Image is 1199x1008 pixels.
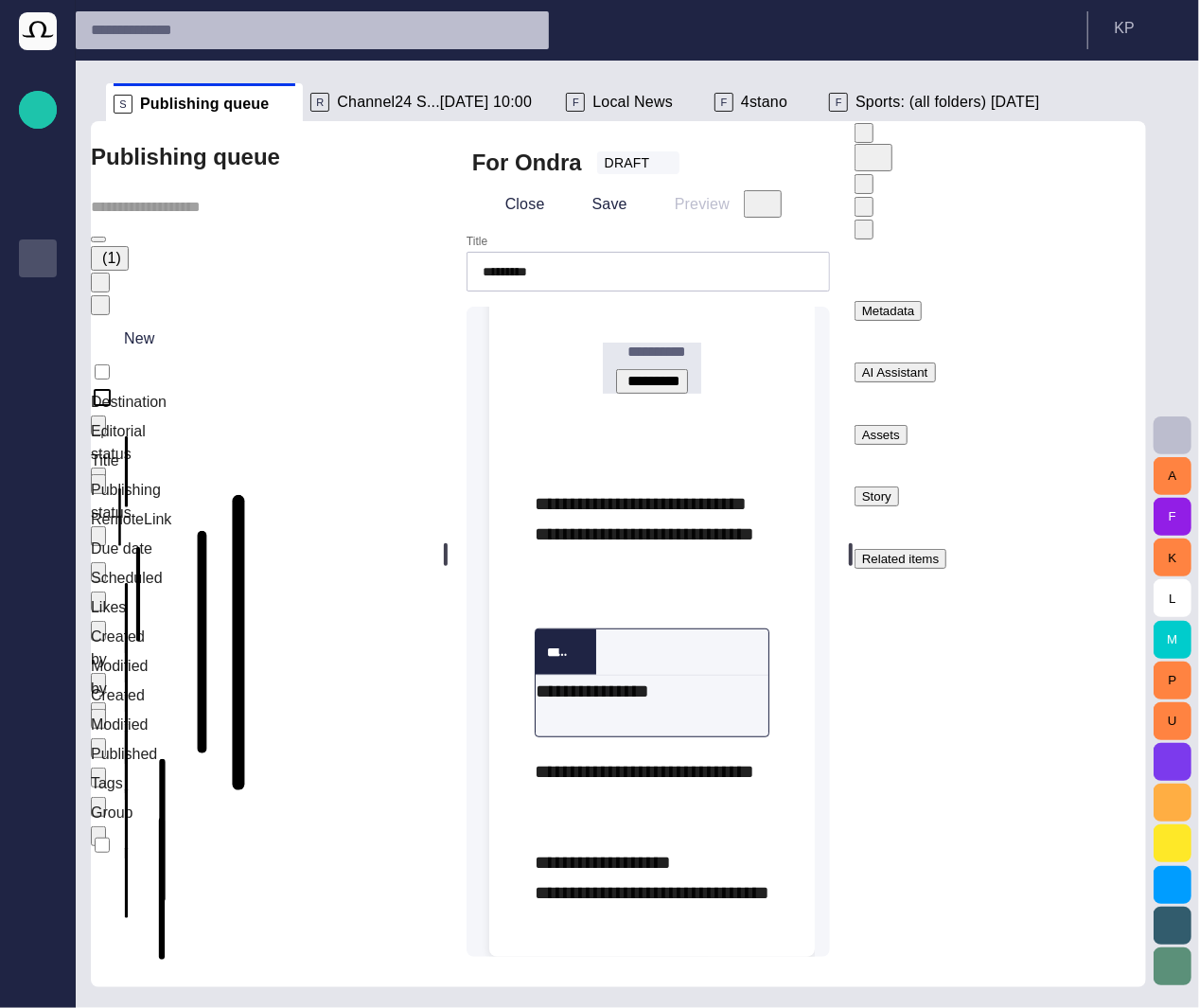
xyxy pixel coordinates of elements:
span: Social Media [26,512,49,535]
p: Media [26,323,49,342]
button: Sort [91,416,106,435]
div: Media-test with filter [19,391,57,429]
span: Administration [26,361,49,383]
div: Publishing status [91,479,185,524]
p: Media-test with filter [26,398,49,417]
div: RChannel24 S...[DATE] 10:00 [303,83,558,121]
p: F [566,93,585,112]
div: Group [91,802,162,824]
p: F [829,93,848,112]
div: Created [91,684,162,707]
p: Publishing queue [26,247,49,266]
div: Scheduled [91,567,162,590]
p: Publishing queue KKK [26,285,49,304]
button: Sort [91,474,106,494]
button: A [1154,457,1191,495]
span: Assets [862,428,900,442]
button: P [1154,662,1191,699]
span: Channel24 S...[DATE] 10:00 [337,93,532,112]
img: Octopus News Room [19,12,57,50]
p: [PERSON_NAME]'s media (playout) [26,436,49,455]
p: Rundowns [26,171,49,190]
span: Local News [592,93,673,112]
input: Select row [95,834,110,857]
span: Related items [862,552,940,566]
button: Sort [91,797,106,817]
span: Media [26,323,49,345]
p: Octopus [26,663,49,682]
p: S [114,95,132,114]
div: SPublishing queue [106,83,303,121]
button: KP [1100,11,1188,45]
p: Editorial Admin [26,550,49,569]
label: Title [467,234,487,250]
button: DRAFT [597,151,680,174]
p: R [310,93,329,112]
button: Close [472,187,552,221]
h2: Publishing queue [91,140,442,174]
div: Destination [91,391,162,414]
ul: main menu [19,164,57,694]
span: [PERSON_NAME]'s media (playout) [26,436,49,459]
button: L [1154,579,1191,617]
button: Related items [855,549,947,569]
button: Save [559,187,634,221]
span: DRAFT [605,153,650,172]
button: M [1154,621,1191,659]
button: AI Assistant [855,363,936,382]
span: Editorial Admin [26,550,49,573]
p: [URL][DOMAIN_NAME] [26,588,49,607]
p: Story folders [26,209,49,228]
div: Likes [91,596,162,619]
h2: For Ondra [472,148,582,178]
button: Story [855,486,899,506]
span: Publishing queue KKK [26,285,49,308]
span: 4stano [741,93,787,112]
div: Editorial status [91,420,149,466]
p: F [714,93,733,112]
button: F [1154,498,1191,536]
div: Title [91,450,386,472]
div: [PERSON_NAME]'s media (playout) [19,429,57,467]
button: Sort [91,768,106,787]
button: Sort [91,738,106,758]
span: Metadata [862,304,915,318]
span: AI Assistant [26,626,49,648]
button: K [1154,539,1191,576]
button: Sort [91,826,106,846]
span: Story [862,489,891,504]
p: Social Media [26,512,49,531]
button: Sort [91,592,106,611]
div: FSports: (all folders) [DATE] [821,83,1073,121]
div: Due date [91,538,162,560]
button: Assets [855,425,908,445]
button: New [91,322,177,356]
div: Media [19,315,57,353]
span: Rundowns [26,171,49,194]
div: Created by [91,626,162,671]
div: Publishing queue [19,239,57,277]
div: Modified by [91,655,162,700]
div: Published [91,743,162,766]
div: F4stano [707,83,821,121]
span: Sports: (all folders) [DATE] [855,93,1039,112]
p: Administration [26,361,49,380]
button: Sort [91,621,106,641]
span: Publishing queue [26,247,49,270]
p: K P [1115,17,1135,40]
div: Octopus [19,656,57,694]
div: AI Assistant [19,618,57,656]
span: Media-test with filter [26,398,49,421]
div: FLocal News [558,83,707,121]
button: Metadata [855,301,923,321]
button: Sort [91,709,106,729]
p: My OctopusX [26,474,49,493]
button: U [1154,702,1191,740]
div: Tags [91,772,233,795]
span: Octopus [26,663,49,686]
span: Story folders [26,209,49,232]
input: Select all rows [95,364,110,380]
div: [URL][DOMAIN_NAME] [19,580,57,618]
button: (1) [91,246,129,271]
button: Sort [91,562,106,582]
